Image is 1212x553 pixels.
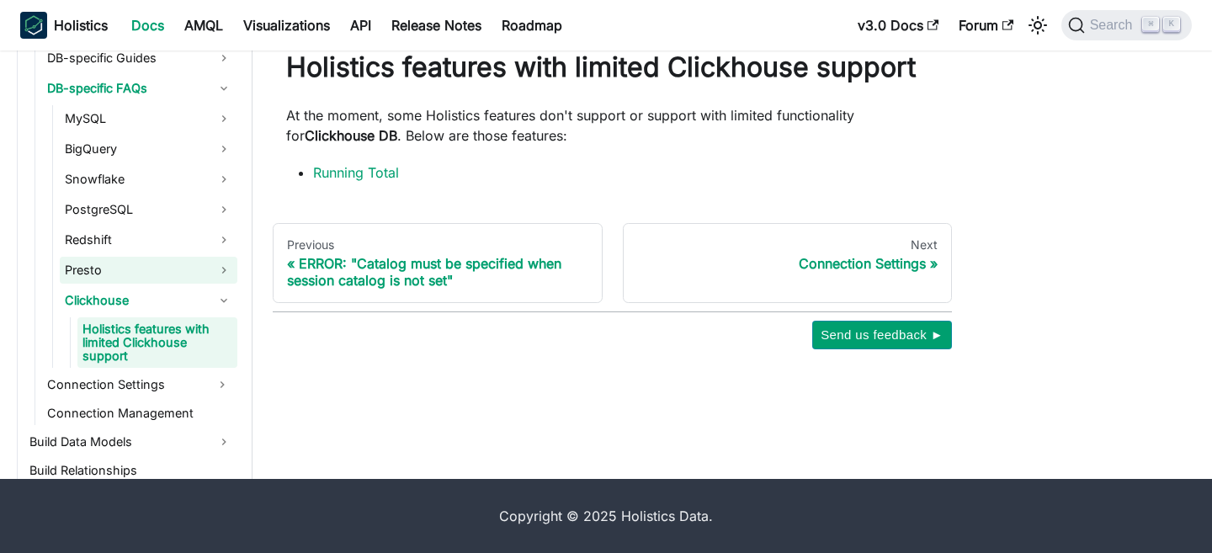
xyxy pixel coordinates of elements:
[60,105,237,132] a: MySQL
[492,12,572,39] a: Roadmap
[60,287,237,314] a: Clickhouse
[637,255,938,272] div: Connection Settings
[60,166,237,193] a: Snowflake
[60,226,237,253] a: Redshift
[77,317,237,368] a: Holistics features with limited Clickhouse support
[42,45,237,72] a: DB-specific Guides
[812,321,952,349] button: Send us feedback ►
[273,223,603,304] a: PreviousERROR: "Catalog must be specified when session catalog is not set"
[313,164,399,181] a: Running Total
[286,51,938,84] h1: Holistics features with limited Clickhouse support
[848,12,949,39] a: v3.0 Docs
[1024,12,1051,39] button: Switch between dark and light mode (currently light mode)
[233,12,340,39] a: Visualizations
[60,257,237,284] a: Presto
[71,506,1141,526] div: Copyright © 2025 Holistics Data.
[1061,10,1192,40] button: Search (Command+K)
[305,127,397,144] strong: Clickhouse DB
[287,237,588,253] div: Previous
[20,12,108,39] a: HolisticsHolistics
[1163,17,1180,32] kbd: K
[381,12,492,39] a: Release Notes
[287,255,588,289] div: ERROR: "Catalog must be specified when session catalog is not set"
[637,237,938,253] div: Next
[821,324,944,346] span: Send us feedback ►
[1085,18,1143,33] span: Search
[273,223,952,304] nav: Docs pages
[207,371,237,398] button: Expand sidebar category 'Connection Settings'
[340,12,381,39] a: API
[42,401,237,425] a: Connection Management
[24,459,237,482] a: Build Relationships
[1142,17,1159,32] kbd: ⌘
[42,75,237,102] a: DB-specific FAQs
[174,12,233,39] a: AMQL
[24,428,237,455] a: Build Data Models
[121,12,174,39] a: Docs
[42,371,207,398] a: Connection Settings
[20,12,47,39] img: Holistics
[60,136,237,162] a: BigQuery
[60,196,237,223] a: PostgreSQL
[286,105,938,146] p: At the moment, some Holistics features don't support or support with limited functionality for . ...
[949,12,1023,39] a: Forum
[623,223,953,304] a: NextConnection Settings
[54,15,108,35] b: Holistics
